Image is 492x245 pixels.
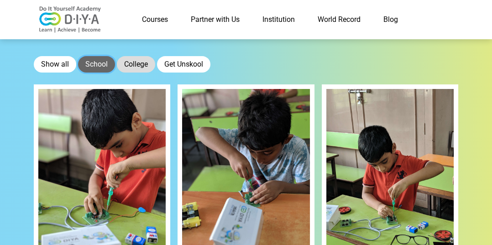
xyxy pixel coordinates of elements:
[306,10,372,29] a: World Record
[179,10,251,29] a: Partner with Us
[409,10,458,29] a: Contact Us
[34,56,76,73] button: Show all
[251,10,306,29] a: Institution
[78,56,115,73] button: School
[372,10,409,29] a: Blog
[157,56,210,73] button: Get Unskool
[131,10,179,29] a: Courses
[34,6,107,33] img: logo-v2.png
[117,56,155,73] button: College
